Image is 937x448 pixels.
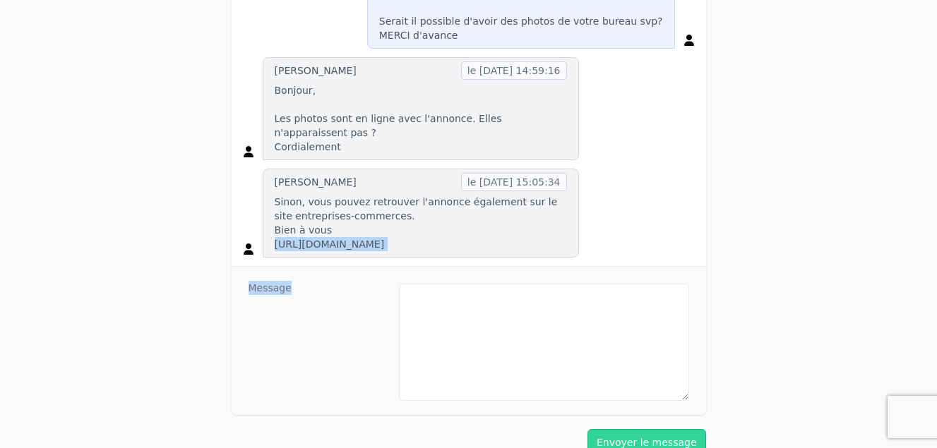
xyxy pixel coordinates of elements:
div: [PERSON_NAME] [275,63,357,78]
span: le [DATE] 15:05:34 [461,173,567,191]
div: [PERSON_NAME] [275,175,357,189]
dt: Message [249,281,388,401]
p: Sinon, vous pouvez retrouver l'annonce également sur le site entreprises-commerces. Bien à vous [... [275,195,567,251]
p: Bonjour, Les photos sont en ligne avec l'annonce. Elles n'apparaissent pas ? Cordialement [275,83,567,154]
span: le [DATE] 14:59:16 [461,61,567,80]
